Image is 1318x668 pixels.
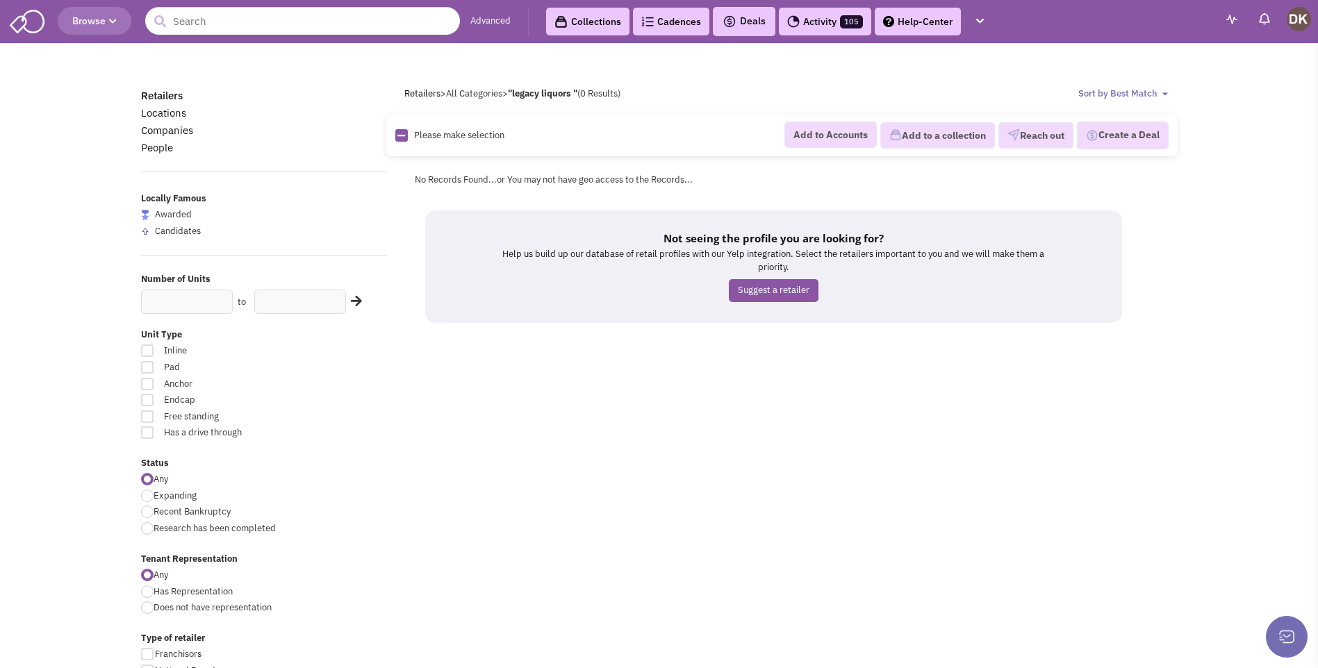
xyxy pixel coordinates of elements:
[415,174,693,185] span: No Records Found...or You may not have geo access to the Records...
[446,87,620,99] span: All Categories (0 Results)
[889,128,902,141] img: icon-collection-lavender.png
[342,292,364,310] div: Search Nearby
[154,569,168,581] span: Any
[141,632,387,645] label: Type of retailer
[155,394,309,407] span: Endcap
[502,87,508,99] span: >
[998,122,1073,149] button: Reach out
[723,15,766,27] span: Deals
[154,601,272,613] span: Does not have representation
[72,15,117,27] span: Browse
[155,344,309,358] span: Inline
[154,522,276,534] span: Research has been completed
[546,8,629,35] a: Collections
[883,16,894,27] img: help.png
[141,457,387,470] label: Status
[58,7,131,35] button: Browse
[633,8,709,35] a: Cadences
[155,225,201,237] span: Candidates
[1007,128,1020,141] img: VectorPaper_Plane.png
[141,192,387,206] label: Locally Famous
[141,328,387,342] label: Unit Type
[155,208,192,220] span: Awarded
[840,15,863,28] span: 105
[508,87,577,99] b: "legacy liquors "
[440,87,446,99] span: >
[395,129,408,142] img: Rectangle.png
[495,248,1053,274] p: Help us build up our database of retail profiles with our Yelp integration. Select the retailers ...
[155,648,201,660] span: Franchisors
[641,17,654,26] img: Cadences_logo.png
[779,8,871,35] a: Activity105
[141,210,149,220] img: locallyfamous-largeicon.png
[141,273,387,286] label: Number of Units
[154,473,168,485] span: Any
[10,7,44,33] img: SmartAdmin
[155,378,309,391] span: Anchor
[470,15,511,28] a: Advanced
[141,553,387,566] label: Tenant Representation
[155,410,309,424] span: Free standing
[154,585,233,597] span: Has Representation
[1077,122,1169,149] button: Create a Deal
[495,231,1053,245] h5: Not seeing the profile you are looking for?
[787,15,800,28] img: Activity.png
[141,124,193,137] a: Companies
[729,279,818,302] a: Suggest a retailer
[141,141,173,154] a: People
[723,13,736,30] img: icon-deals.svg
[238,296,246,309] label: to
[141,89,183,102] a: Retailers
[718,12,770,31] button: Deals
[141,106,186,119] a: Locations
[1086,128,1098,143] img: Deal-Dollar.png
[154,490,197,501] span: Expanding
[154,506,231,517] span: Recent Bankruptcy
[155,426,309,440] span: Has a drive through
[554,15,568,28] img: icon-collection-lavender-black.svg
[875,8,961,35] a: Help-Center
[414,129,504,141] span: Please make selection
[880,122,995,149] button: Add to a collection
[784,122,877,148] button: Add to Accounts
[404,87,440,99] a: Retailers
[141,227,149,235] img: locallyfamous-upvote.png
[1287,7,1311,31] img: Donnie Keller
[155,361,309,374] span: Pad
[145,7,460,35] input: Search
